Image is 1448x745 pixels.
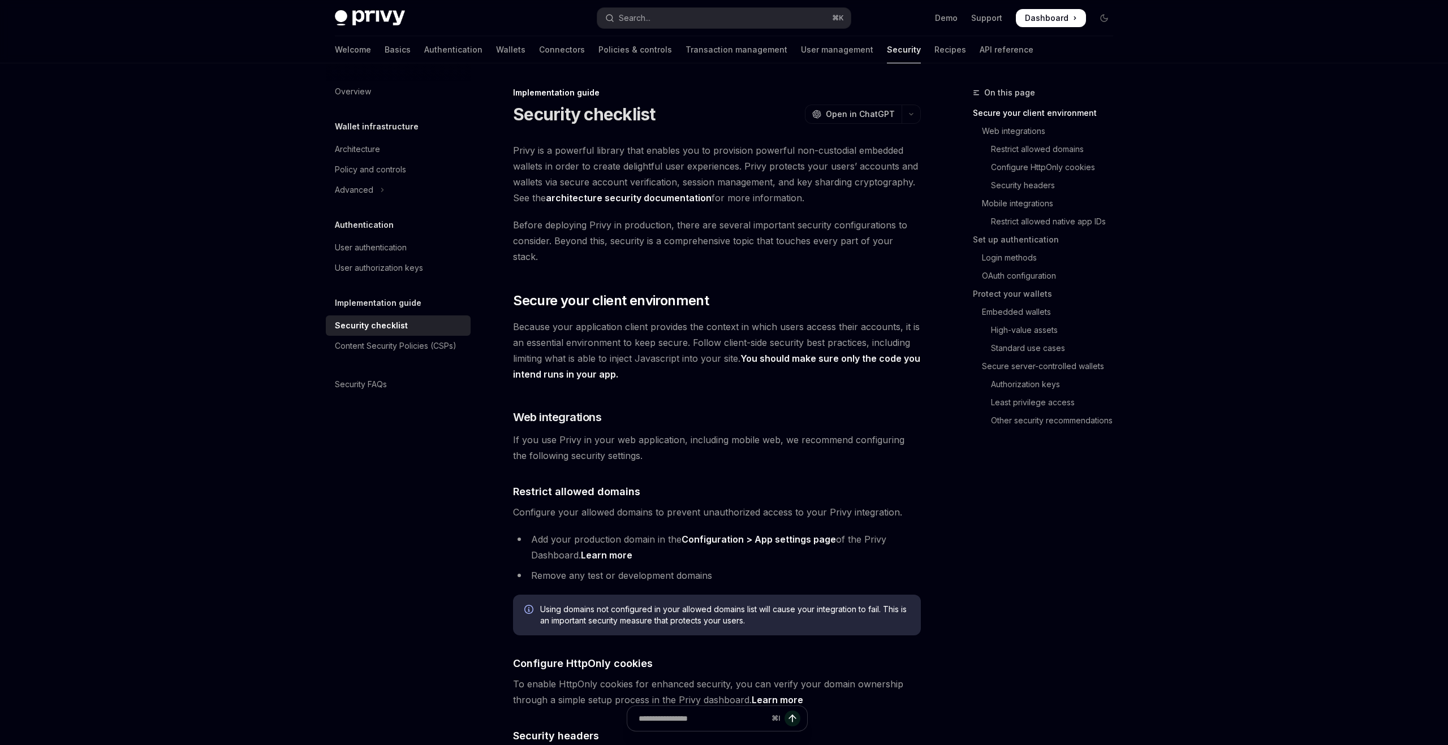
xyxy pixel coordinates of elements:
[385,36,411,63] a: Basics
[335,261,423,275] div: User authorization keys
[1095,9,1113,27] button: Toggle dark mode
[513,504,921,520] span: Configure your allowed domains to prevent unauthorized access to your Privy integration.
[424,36,482,63] a: Authentication
[513,656,653,671] span: Configure HttpOnly cookies
[326,258,471,278] a: User authorization keys
[513,319,921,382] span: Because your application client provides the context in which users access their accounts, it is ...
[581,549,632,561] a: Learn more
[335,378,387,391] div: Security FAQs
[513,409,601,425] span: Web integrations
[335,296,421,310] h5: Implementation guide
[973,339,1122,357] a: Standard use cases
[973,176,1122,194] a: Security headers
[973,104,1122,122] a: Secure your client environment
[973,412,1122,430] a: Other security recommendations
[513,217,921,265] span: Before deploying Privy in production, there are several important security configurations to cons...
[335,183,373,197] div: Advanced
[539,36,585,63] a: Connectors
[513,104,656,124] h1: Security checklist
[513,568,921,583] li: Remove any test or development domains
[973,393,1122,412] a: Least privilege access
[973,375,1122,393] a: Authorization keys
[973,140,1122,158] a: Restrict allowed domains
[971,12,1002,24] a: Support
[326,374,471,395] a: Security FAQs
[801,36,873,63] a: User management
[597,8,851,28] button: Open search
[973,285,1122,303] a: Protect your wallets
[826,109,895,120] span: Open in ChatGPT
[832,14,844,23] span: ⌘ K
[805,105,902,124] button: Open in ChatGPT
[326,336,471,356] a: Content Security Policies (CSPs)
[1025,12,1068,24] span: Dashboard
[1016,9,1086,27] a: Dashboard
[984,86,1035,99] span: On this page
[935,12,958,24] a: Demo
[934,36,966,63] a: Recipes
[326,237,471,258] a: User authentication
[598,36,672,63] a: Policies & controls
[335,85,371,98] div: Overview
[496,36,525,63] a: Wallets
[973,303,1122,321] a: Embedded wallets
[335,142,380,156] div: Architecture
[973,321,1122,339] a: High-value assets
[335,218,394,232] h5: Authentication
[785,711,800,726] button: Send message
[973,357,1122,375] a: Secure server-controlled wallets
[619,11,650,25] div: Search...
[639,706,767,731] input: Ask a question...
[326,315,471,336] a: Security checklist
[326,139,471,159] a: Architecture
[973,231,1122,249] a: Set up authentication
[335,163,406,176] div: Policy and controls
[682,534,836,545] a: Configuration > App settings page
[326,81,471,102] a: Overview
[513,484,640,499] span: Restrict allowed domains
[973,122,1122,140] a: Web integrations
[513,142,921,206] span: Privy is a powerful library that enables you to provision powerful non-custodial embedded wallets...
[326,159,471,180] a: Policy and controls
[326,180,471,200] button: Toggle Advanced section
[973,158,1122,176] a: Configure HttpOnly cookies
[513,531,921,563] li: Add your production domain in the of the Privy Dashboard.
[980,36,1033,63] a: API reference
[513,432,921,464] span: If you use Privy in your web application, including mobile web, we recommend configuring the foll...
[973,194,1122,213] a: Mobile integrations
[973,249,1122,267] a: Login methods
[335,36,371,63] a: Welcome
[513,292,709,310] span: Secure your client environment
[752,694,803,706] a: Learn more
[973,267,1122,285] a: OAuth configuration
[335,10,405,26] img: dark logo
[513,676,921,708] span: To enable HttpOnly cookies for enhanced security, you can verify your domain ownership through a ...
[335,319,408,332] div: Security checklist
[973,213,1122,231] a: Restrict allowed native app IDs
[546,192,712,204] a: architecture security documentation
[524,605,536,616] svg: Info
[887,36,921,63] a: Security
[335,339,456,353] div: Content Security Policies (CSPs)
[513,87,921,98] div: Implementation guide
[540,604,910,626] span: Using domains not configured in your allowed domains list will cause your integration to fail. Th...
[335,120,419,133] h5: Wallet infrastructure
[335,241,407,254] div: User authentication
[686,36,787,63] a: Transaction management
